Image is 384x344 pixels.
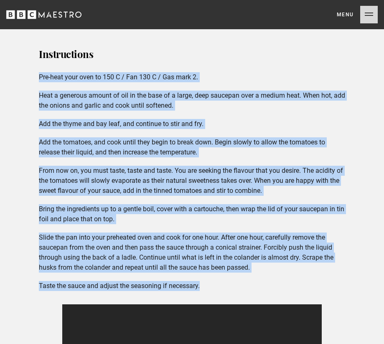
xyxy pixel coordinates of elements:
p: Pre-heat your oven to 150 C / Fan 130 C / Gas mark 2. [39,72,345,82]
p: Add the tomatoes, and cook until they begin to break down. Begin slowly to allow the tomatoes to ... [39,137,345,157]
p: Slide the pan into your preheated oven and cook for one hour. After one hour, carefully remove th... [39,233,345,273]
p: Taste the sauce and adjust the seasoning if necessary. [39,281,345,291]
p: From now on, you must taste, taste and taste. You are seeking the flavour that you desire. The ac... [39,166,345,196]
svg: BBC Maestro [6,8,81,21]
p: Heat a generous amount of oil in the base of a large, deep saucepan over a medium heat. When hot,... [39,91,345,111]
p: Bring the ingredients up to a gentle boil, cover with a cartouche, then wrap the lid of your sauc... [39,204,345,224]
p: Add the thyme and bay leaf, and continue to stir and fry. [39,119,345,129]
button: Toggle navigation [337,6,378,23]
h3: Instructions [39,44,345,64]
